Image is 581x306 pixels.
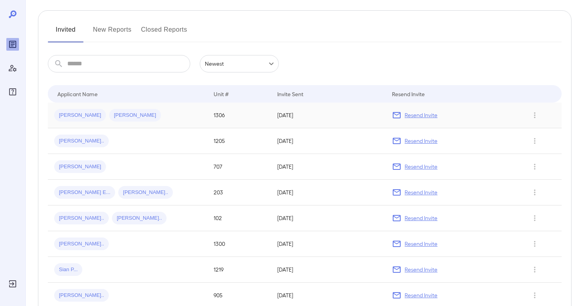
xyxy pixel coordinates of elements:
button: Row Actions [528,238,541,250]
button: Closed Reports [141,23,187,42]
p: Resend Invite [405,266,437,274]
td: 102 [207,205,271,231]
span: [PERSON_NAME].. [54,137,109,145]
span: [PERSON_NAME].. [54,240,109,248]
td: [DATE] [271,180,386,205]
p: Resend Invite [405,188,437,196]
button: Row Actions [528,263,541,276]
div: Invite Sent [277,89,303,99]
p: Resend Invite [405,291,437,299]
div: FAQ [6,86,19,98]
span: [PERSON_NAME] [54,112,106,119]
td: [DATE] [271,128,386,154]
p: Resend Invite [405,240,437,248]
div: Resend Invite [392,89,425,99]
td: [DATE] [271,103,386,128]
button: Invited [48,23,83,42]
button: Row Actions [528,109,541,122]
span: [PERSON_NAME].. [54,292,109,299]
td: 203 [207,180,271,205]
div: Newest [200,55,279,72]
p: Resend Invite [405,163,437,171]
div: Unit # [214,89,229,99]
button: New Reports [93,23,132,42]
div: Reports [6,38,19,51]
td: 707 [207,154,271,180]
span: [PERSON_NAME].. [54,215,109,222]
span: [PERSON_NAME] E... [54,189,115,196]
button: Row Actions [528,186,541,199]
button: Row Actions [528,160,541,173]
span: [PERSON_NAME].. [118,189,173,196]
button: Row Actions [528,212,541,224]
div: Log Out [6,277,19,290]
td: 1306 [207,103,271,128]
button: Row Actions [528,289,541,302]
td: [DATE] [271,205,386,231]
div: Applicant Name [57,89,98,99]
button: Row Actions [528,135,541,147]
td: [DATE] [271,257,386,283]
span: Sian P... [54,266,82,274]
p: Resend Invite [405,111,437,119]
div: Manage Users [6,62,19,74]
td: [DATE] [271,231,386,257]
span: [PERSON_NAME] [109,112,161,119]
td: [DATE] [271,154,386,180]
p: Resend Invite [405,137,437,145]
span: [PERSON_NAME].. [112,215,167,222]
td: 1300 [207,231,271,257]
span: [PERSON_NAME] [54,163,106,171]
td: 1219 [207,257,271,283]
p: Resend Invite [405,214,437,222]
td: 1205 [207,128,271,154]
